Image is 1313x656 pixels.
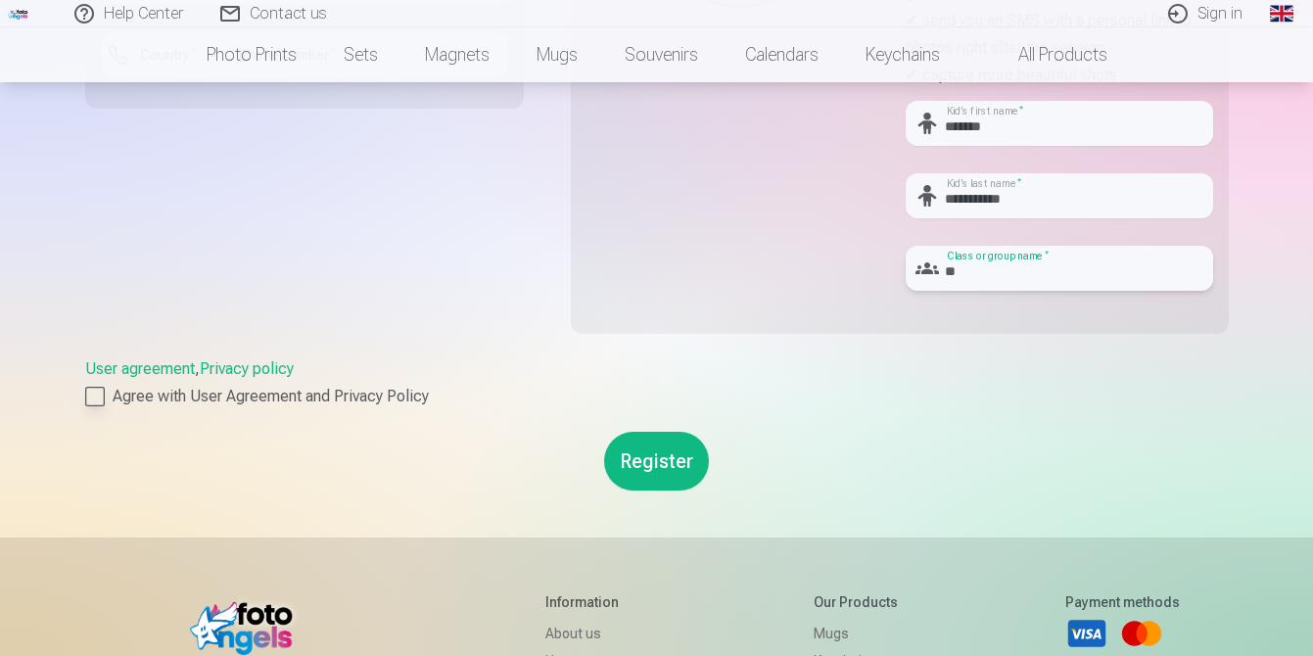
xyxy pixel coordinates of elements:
button: Register [604,432,709,491]
a: User agreement [85,359,195,378]
div: , [85,357,1229,408]
h5: Information [545,592,645,612]
h5: Our products [814,592,898,612]
a: Souvenirs [601,27,722,82]
a: Magnets [401,27,513,82]
a: Photo prints [183,27,320,82]
a: About us [545,620,645,647]
a: Mugs [814,620,898,647]
label: Agree with User Agreement and Privacy Policy [85,385,1229,408]
a: Sets [320,27,401,82]
a: All products [963,27,1131,82]
h5: Payment methods [1065,592,1180,612]
a: Visa [1065,612,1108,655]
img: /fa1 [8,8,29,20]
a: Mugs [513,27,601,82]
a: Calendars [722,27,842,82]
a: Keychains [842,27,963,82]
a: Privacy policy [200,359,294,378]
a: Mastercard [1120,612,1163,655]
